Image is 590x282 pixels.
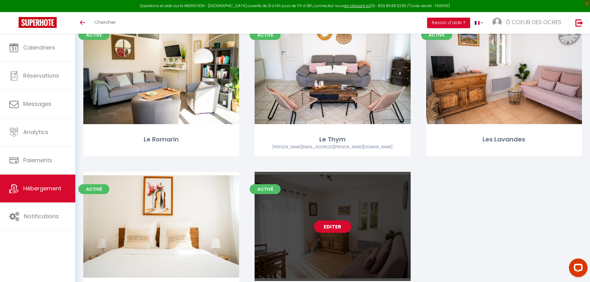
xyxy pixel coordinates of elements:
[255,144,410,150] div: Airbnb
[24,212,59,220] span: Notifications
[23,128,48,136] span: Analytics
[250,30,281,40] span: Activé
[485,66,522,78] a: Editer
[250,184,281,194] span: Activé
[488,12,569,34] a: ... Ô COEUR DES OCRES
[78,184,109,194] span: Activé
[83,135,239,144] div: Le Romarin
[575,19,583,27] img: logout
[427,18,470,28] button: Besoin d'aide ?
[492,18,502,27] img: ...
[564,256,590,282] iframe: LiveChat chat widget
[143,66,180,78] a: Editer
[506,18,561,26] span: Ô COEUR DES OCRES
[314,66,351,78] a: Editer
[23,72,59,80] span: Réservations
[19,17,57,28] img: Super Booking
[94,19,116,25] span: Chercher
[23,100,51,108] span: Messages
[23,156,52,164] span: Paiements
[421,30,452,40] span: Activé
[143,220,180,233] a: Editer
[78,30,109,40] span: Activé
[23,44,55,51] span: Calendriers
[90,12,120,34] a: Chercher
[426,135,582,144] div: Les Lavandes
[255,135,410,144] div: Le Thym
[23,184,61,192] span: Hébergement
[314,220,351,233] a: Editer
[344,3,370,8] a: en cliquant ici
